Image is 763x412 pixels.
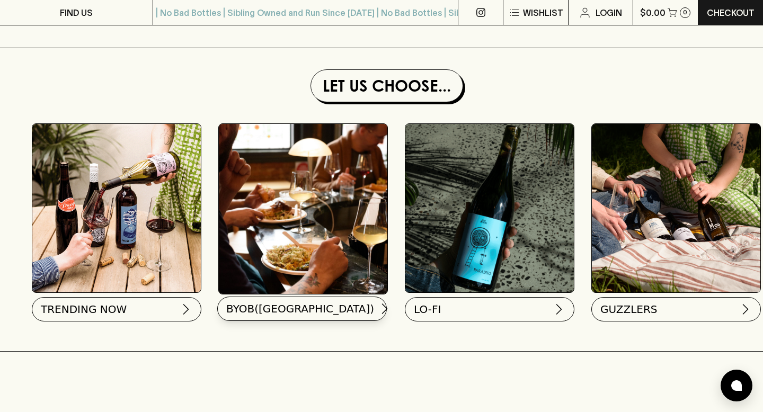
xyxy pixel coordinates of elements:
[378,302,391,315] img: chevron-right.svg
[592,124,760,292] img: PACKS
[731,380,742,391] img: bubble-icon
[405,297,574,321] button: LO-FI
[414,302,441,317] span: LO-FI
[553,303,565,316] img: chevron-right.svg
[315,74,458,97] h1: Let Us Choose...
[41,302,127,317] span: TRENDING NOW
[180,303,192,316] img: chevron-right.svg
[217,297,387,321] button: BYOB([GEOGRAPHIC_DATA])
[596,6,622,19] p: Login
[683,10,687,15] p: 0
[32,124,201,292] img: Best Sellers
[600,302,658,317] span: GUZZLERS
[707,6,755,19] p: Checkout
[226,301,374,316] span: BYOB([GEOGRAPHIC_DATA])
[523,6,563,19] p: Wishlist
[32,297,201,321] button: TRENDING NOW
[60,6,93,19] p: FIND US
[591,297,761,321] button: GUZZLERS
[739,303,752,316] img: chevron-right.svg
[219,124,387,294] img: BYOB(angers)
[640,6,666,19] p: $0.00
[405,124,574,292] img: lofi_7376686939.gif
